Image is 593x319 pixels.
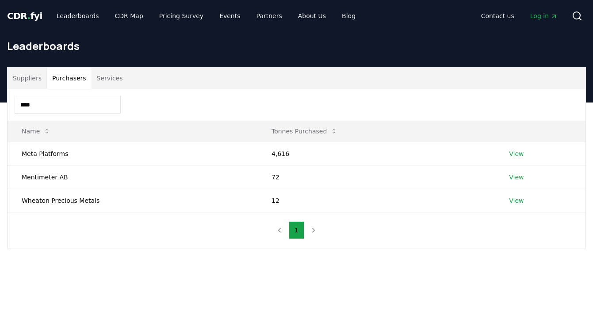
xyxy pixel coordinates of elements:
a: CDR Map [108,8,150,24]
a: Events [212,8,247,24]
td: 72 [257,165,495,189]
td: Meta Platforms [8,142,257,165]
a: View [509,173,524,182]
h1: Leaderboards [7,39,586,53]
a: View [509,196,524,205]
td: 12 [257,189,495,212]
a: About Us [291,8,333,24]
td: Mentimeter AB [8,165,257,189]
a: Blog [335,8,363,24]
span: Log in [530,11,558,20]
a: CDR.fyi [7,10,42,22]
button: Services [92,68,128,89]
button: Name [15,122,57,140]
nav: Main [50,8,363,24]
td: Wheaton Precious Metals [8,189,257,212]
nav: Main [474,8,565,24]
button: Suppliers [8,68,47,89]
button: Tonnes Purchased [264,122,344,140]
span: CDR fyi [7,11,42,21]
button: 1 [289,221,304,239]
a: Log in [523,8,565,24]
a: Leaderboards [50,8,106,24]
a: Contact us [474,8,521,24]
span: . [27,11,31,21]
a: Pricing Survey [152,8,210,24]
a: Partners [249,8,289,24]
a: View [509,149,524,158]
td: 4,616 [257,142,495,165]
button: Purchasers [47,68,92,89]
